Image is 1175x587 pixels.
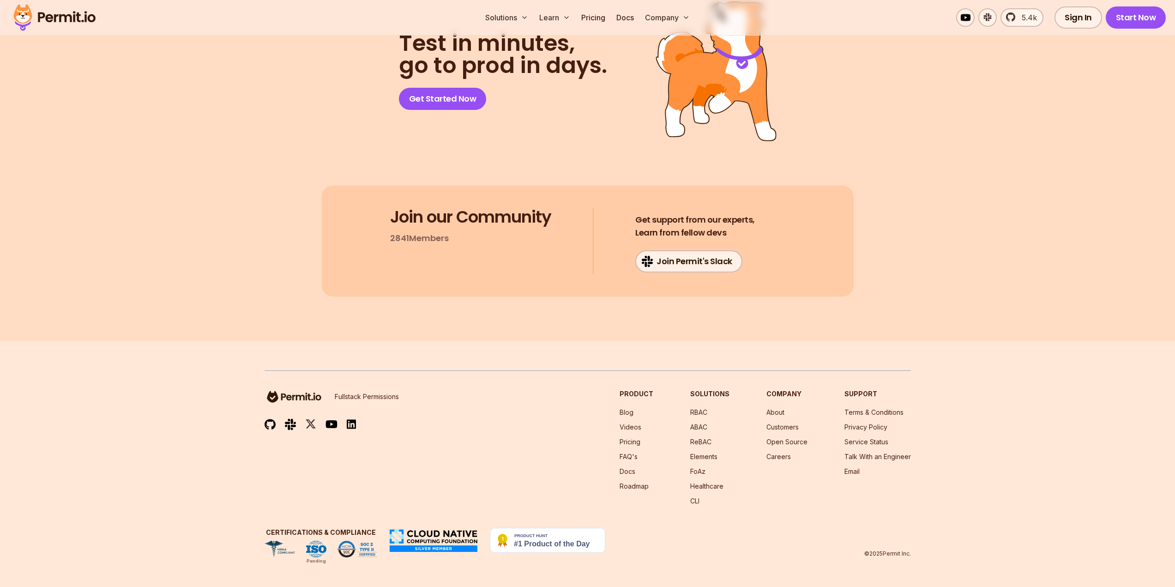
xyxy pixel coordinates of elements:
[620,408,633,416] a: Blog
[536,8,574,27] button: Learn
[844,423,887,431] a: Privacy Policy
[620,423,641,431] a: Videos
[335,392,399,401] p: Fullstack Permissions
[864,550,911,557] p: © 2025 Permit Inc.
[690,408,707,416] a: RBAC
[620,453,638,460] a: FAQ's
[620,438,640,446] a: Pricing
[482,8,532,27] button: Solutions
[635,213,755,239] h4: Learn from fellow devs
[690,497,699,505] a: CLI
[265,528,377,537] h3: Certifications & Compliance
[844,389,911,399] h3: Support
[635,250,742,272] a: Join Permit's Slack
[390,232,449,245] p: 2841 Members
[844,453,911,460] a: Talk With an Engineer
[9,2,100,33] img: Permit logo
[766,408,784,416] a: About
[347,419,356,430] img: linkedin
[265,389,324,404] img: logo
[390,208,551,226] h3: Join our Community
[690,389,729,399] h3: Solutions
[307,557,326,565] div: Pending
[490,528,605,553] img: Permit.io - Never build permissions again | Product Hunt
[613,8,638,27] a: Docs
[690,438,711,446] a: ReBAC
[578,8,609,27] a: Pricing
[690,467,705,475] a: FoAz
[641,8,693,27] button: Company
[265,541,295,557] img: HIPAA
[305,418,316,430] img: twitter
[306,541,326,557] img: ISO
[337,541,377,557] img: SOC
[399,88,487,110] a: Get Started Now
[1106,6,1166,29] a: Start Now
[844,467,860,475] a: Email
[1054,6,1102,29] a: Sign In
[766,438,807,446] a: Open Source
[399,32,607,77] h2: go to prod in days.
[635,213,755,226] span: Get support from our experts,
[620,467,635,475] a: Docs
[620,389,653,399] h3: Product
[766,453,791,460] a: Careers
[690,482,723,490] a: Healthcare
[690,423,707,431] a: ABAC
[1016,12,1037,23] span: 5.4k
[766,389,807,399] h3: Company
[620,482,649,490] a: Roadmap
[766,423,799,431] a: Customers
[325,419,337,430] img: youtube
[285,418,296,430] img: slack
[1000,8,1043,27] a: 5.4k
[690,453,717,460] a: Elements
[399,32,607,54] span: Test in minutes,
[844,438,888,446] a: Service Status
[265,419,276,430] img: github
[844,408,904,416] a: Terms & Conditions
